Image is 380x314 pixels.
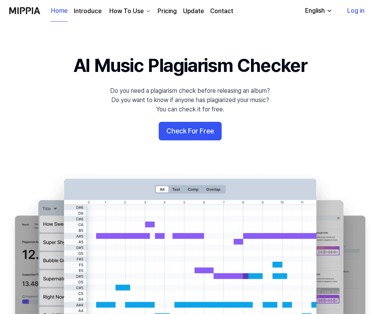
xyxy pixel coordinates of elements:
a: Pricing [158,7,177,16]
a: Update [183,7,204,16]
a: Contact [210,7,233,16]
button: English [299,3,337,19]
div: How To Use [108,7,145,16]
a: Home [51,0,68,22]
div: English [304,6,326,15]
a: Introduce [74,7,102,16]
div: Do you need a plagiarism check before releasing an album? Do you want to know if anyone has plagi... [110,86,270,114]
button: Check For Free [159,122,222,140]
button: How To Use [108,7,151,16]
h1: AI Music Plagiarism Checker [73,53,307,78]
